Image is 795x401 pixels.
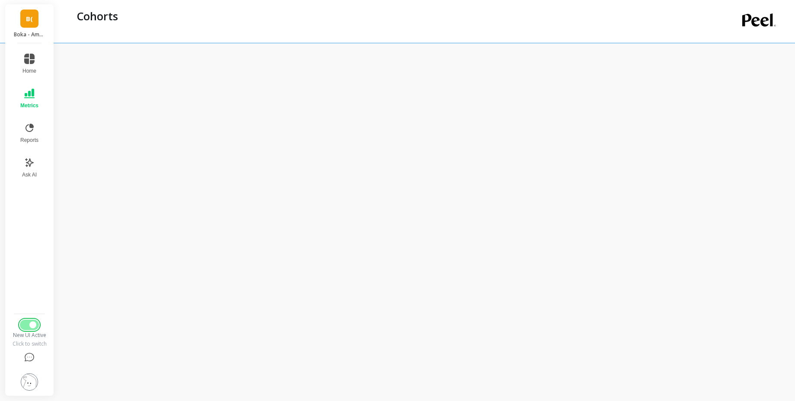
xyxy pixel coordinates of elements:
[14,31,45,38] p: Boka - Amazon (Essor)
[22,171,37,178] span: Ask AI
[20,102,38,109] span: Metrics
[12,340,47,347] div: Click to switch
[12,368,47,396] button: Settings
[15,83,44,114] button: Metrics
[12,332,47,339] div: New UI Active
[26,14,33,24] span: B(
[12,347,47,368] button: Help
[77,9,118,23] p: Cohorts
[15,118,44,149] button: Reports
[21,373,38,391] img: profile picture
[22,67,36,74] span: Home
[20,137,38,144] span: Reports
[20,320,39,330] button: Switch to Legacy UI
[15,48,44,80] button: Home
[15,152,44,183] button: Ask AI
